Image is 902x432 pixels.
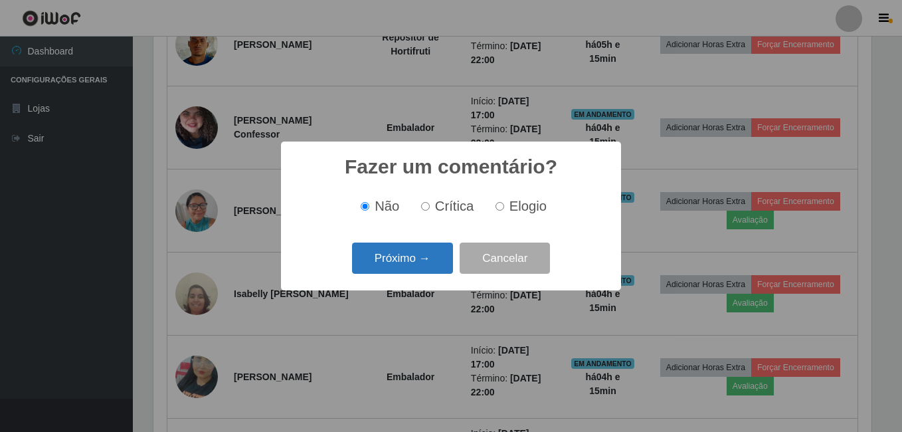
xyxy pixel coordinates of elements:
span: Elogio [509,199,547,213]
button: Cancelar [460,243,550,274]
span: Não [375,199,399,213]
button: Próximo → [352,243,453,274]
input: Não [361,202,369,211]
input: Elogio [496,202,504,211]
span: Crítica [435,199,474,213]
input: Crítica [421,202,430,211]
h2: Fazer um comentário? [345,155,557,179]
